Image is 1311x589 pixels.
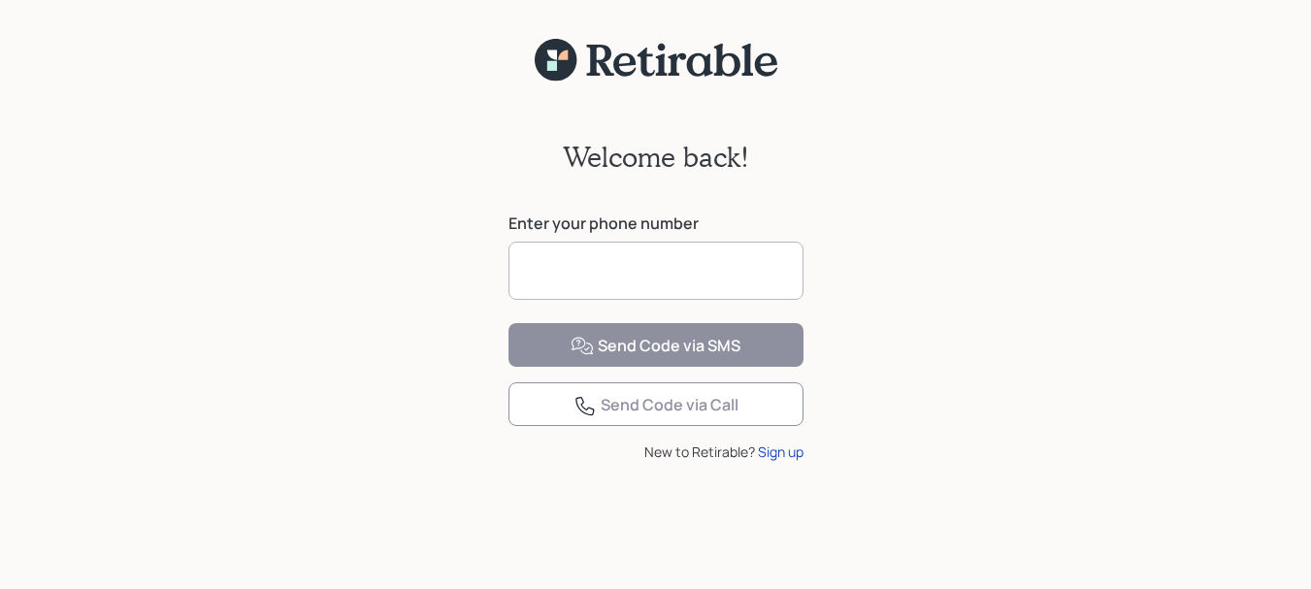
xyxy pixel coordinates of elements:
button: Send Code via SMS [508,323,803,367]
div: Send Code via SMS [571,335,740,358]
div: Send Code via Call [574,394,738,417]
label: Enter your phone number [508,213,803,234]
div: Sign up [758,442,803,462]
button: Send Code via Call [508,382,803,426]
div: New to Retirable? [508,442,803,462]
h2: Welcome back! [563,141,749,174]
